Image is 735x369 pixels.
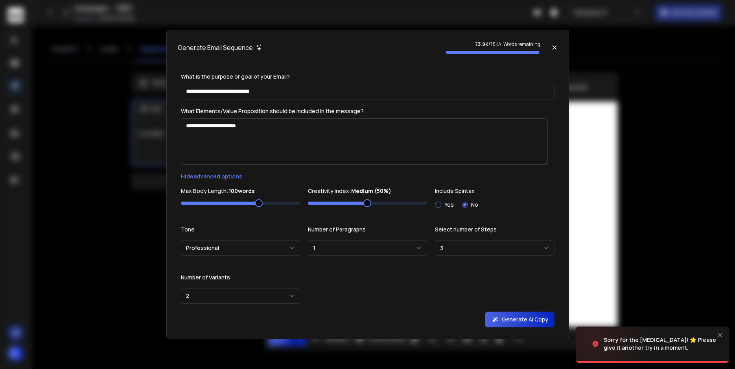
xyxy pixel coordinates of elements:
[178,43,253,52] h1: Generate Email Sequence
[435,227,554,232] label: Select number of Steps
[181,227,300,232] label: Tone
[308,227,427,232] label: Number of Paragraphs
[308,240,427,256] button: 1
[308,188,427,194] label: Creativity index:
[446,41,540,48] p: / 75K AI Words remaining
[435,240,554,256] button: 3
[228,187,254,195] strong: 100 words
[444,202,454,207] label: Yes
[604,336,719,352] div: Sorry for the [MEDICAL_DATA]! 🌟 Please give it another try in a moment.
[485,312,554,327] button: Generate AI Copy
[351,187,391,195] strong: Medium (50%)
[475,41,488,48] strong: 73.9K
[435,188,554,194] label: Include Spintax
[181,173,554,180] p: Hide advanced options
[181,73,290,80] label: What is the purpose or goal of your Email?
[181,188,300,194] label: Max Body Length:
[181,288,300,304] button: 2
[576,323,655,365] img: image
[181,107,364,115] label: What Elements/Value Proposition should be included in the message?
[471,202,478,207] label: No
[181,275,300,280] label: Number of Variants
[181,240,300,256] button: Professional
